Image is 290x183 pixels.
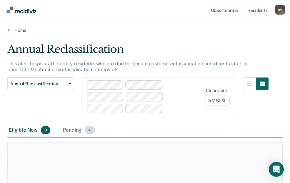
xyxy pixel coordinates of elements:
[206,88,228,93] div: Clear units
[204,96,230,106] span: RMSI
[275,5,285,15] div: B V
[41,126,50,134] span: 0
[7,124,52,137] div: Eligible Now0
[62,124,96,137] div: Pending4
[7,77,74,90] button: Annual Reclassification
[7,43,269,61] div: Annual Reclassification
[7,61,247,73] p: This alert helps staff identify residents who are due for annual custody reclassification and dir...
[7,27,283,33] a: Home
[7,7,36,13] img: Recidiviz
[275,5,285,15] button: Profile dropdown button
[85,126,95,134] span: 4
[269,162,284,177] div: Open Intercom Messenger
[10,81,66,87] span: Annual Reclassification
